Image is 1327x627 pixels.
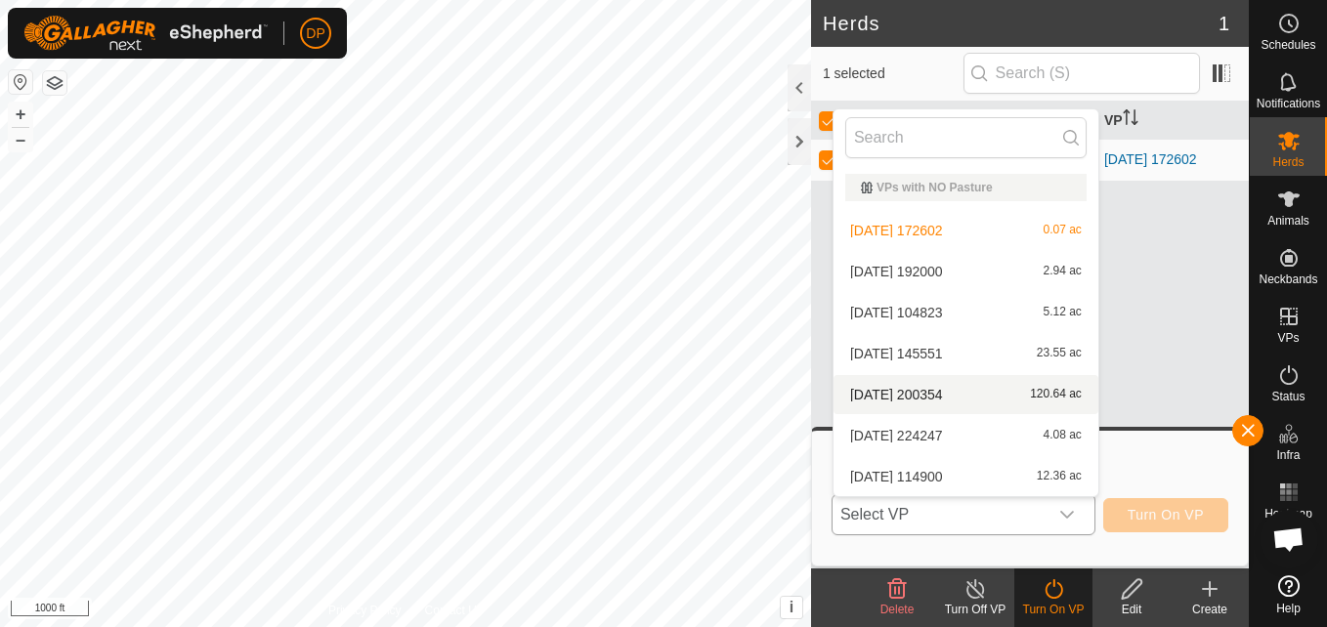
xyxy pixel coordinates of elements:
[1044,224,1082,237] span: 0.07 ac
[1259,273,1317,285] span: Neckbands
[834,375,1098,414] li: 2025-08-10 200354
[1260,510,1318,568] a: Open chat
[9,128,32,151] button: –
[880,603,915,616] span: Delete
[1044,306,1082,319] span: 5.12 ac
[1272,156,1304,168] span: Herds
[306,23,324,44] span: DP
[936,601,1014,618] div: Turn Off VP
[858,102,1010,140] th: Herd
[1037,347,1082,360] span: 23.55 ac
[1010,102,1096,140] th: Head
[861,182,1071,193] div: VPs with NO Pasture
[823,12,1219,35] h2: Herds
[1014,601,1092,618] div: Turn On VP
[1264,508,1312,520] span: Heatmap
[1257,98,1320,109] span: Notifications
[834,457,1098,496] li: 2025-08-19 114900
[328,602,402,619] a: Privacy Policy
[834,252,1098,291] li: 2025-07-05 192000
[1250,567,1327,622] a: Help
[1277,332,1299,344] span: VPs
[834,211,1098,250] li: 2025-06-20 172602
[1096,102,1249,140] th: VP
[1219,9,1229,38] span: 1
[9,70,32,94] button: Reset Map
[850,265,943,278] span: [DATE] 192000
[1048,495,1087,534] div: dropdown trigger
[1171,601,1249,618] div: Create
[1123,112,1138,128] p-sorticon: Activate to sort
[1044,265,1082,278] span: 2.94 ac
[963,53,1200,94] input: Search (S)
[1104,151,1197,167] a: [DATE] 172602
[823,63,963,84] span: 1 selected
[1092,601,1171,618] div: Edit
[834,416,1098,455] li: 2025-08-15 224247
[1037,470,1082,483] span: 12.36 ac
[23,16,268,51] img: Gallagher Logo
[850,429,943,442] span: [DATE] 224247
[1271,391,1305,402] span: Status
[1044,429,1082,442] span: 4.08 ac
[850,224,943,237] span: [DATE] 172602
[1103,498,1228,532] button: Turn On VP
[9,103,32,126] button: +
[845,117,1087,158] input: Search
[781,597,802,618] button: i
[1128,507,1204,522] span: Turn On VP
[1276,603,1301,614] span: Help
[1276,449,1300,461] span: Infra
[850,347,943,360] span: [DATE] 145551
[790,599,793,615] span: i
[850,470,943,483] span: [DATE] 114900
[43,71,66,95] button: Map Layers
[834,334,1098,373] li: 2025-08-07 145551
[834,166,1098,496] ul: Option List
[1030,388,1082,401] span: 120.64 ac
[834,293,1098,332] li: 2025-08-07 104823
[1267,215,1309,227] span: Animals
[850,306,943,319] span: [DATE] 104823
[425,602,483,619] a: Contact Us
[1261,39,1315,51] span: Schedules
[850,388,943,401] span: [DATE] 200354
[833,495,1048,534] span: Select VP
